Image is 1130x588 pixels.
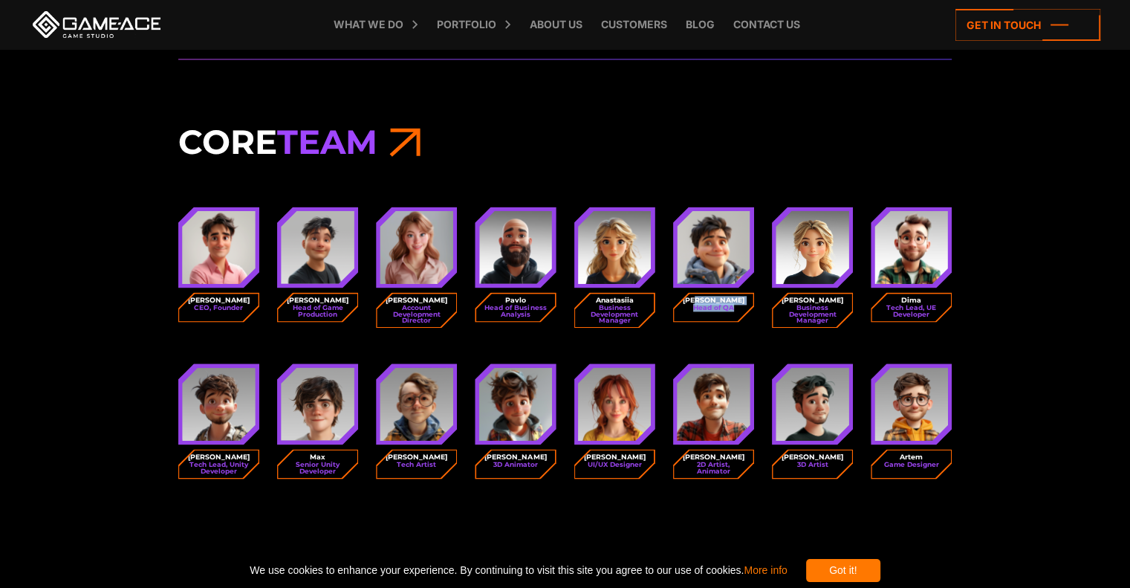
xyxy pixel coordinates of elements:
strong: [PERSON_NAME] [386,296,447,305]
strong: [PERSON_NAME] [484,453,546,462]
strong: Pavlo [505,296,526,305]
strong: Dima [901,296,921,305]
img: Avatar yuliya [578,367,652,441]
img: Avatar oleg [182,210,256,284]
small: 2D Artist, Animator [680,462,748,474]
img: Avatar alex qa [677,210,750,284]
small: Head of Business Analysis [481,305,550,317]
small: Senior Unity Developer [284,462,352,474]
img: Avatar alex tech artist [380,367,453,441]
small: 3D Artist [796,462,828,468]
small: Account Development Director [383,305,451,323]
img: Avatar max [281,367,354,441]
small: Tech Lead, UE Developer [877,305,946,317]
strong: [PERSON_NAME] [188,453,250,462]
span: Team [277,121,377,162]
span: We use cookies to enhance your experience. By continuing to visit this site you agree to our use ... [250,559,787,582]
img: Avatar dima [874,210,948,284]
strong: [PERSON_NAME] [188,296,250,305]
small: Head of QA [693,305,734,311]
img: Avatar andriy [677,367,750,441]
img: Julia boikova [776,210,849,284]
small: 3D Animator [493,462,538,468]
img: Avatar dmytro [281,210,354,284]
small: Tech Artist [397,462,436,468]
small: Business Development Manager [580,305,649,323]
strong: Max [310,453,325,462]
img: Avatar edward [182,367,256,441]
strong: [PERSON_NAME] [584,453,646,462]
strong: [PERSON_NAME] [683,453,744,462]
strong: [PERSON_NAME] [287,296,348,305]
strong: Artem [900,453,923,462]
small: CEO, Founder [194,305,243,311]
img: Avatar nick [479,367,553,441]
small: Tech Lead, Unity Developer [185,462,253,474]
img: Avatar yuliia [578,210,652,284]
strong: [PERSON_NAME] [782,453,843,462]
small: Game Designer [884,462,939,468]
small: Business Development Manager [779,305,847,323]
strong: [PERSON_NAME] [782,296,843,305]
a: More info [744,564,787,576]
img: Avatar dmytro 3d [776,367,849,441]
img: Avatar artem [874,367,948,441]
img: Avatar pavlo [479,210,553,284]
h3: Core [178,121,952,163]
small: UI/UX Designer [588,462,642,468]
img: Avatar anastasia [380,210,453,284]
strong: [PERSON_NAME] [386,453,447,462]
div: Got it! [806,559,880,582]
a: Get in touch [955,9,1100,41]
strong: [PERSON_NAME] [683,296,744,305]
strong: Anastasiia [596,296,634,305]
small: Head of Game Production [284,305,352,317]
